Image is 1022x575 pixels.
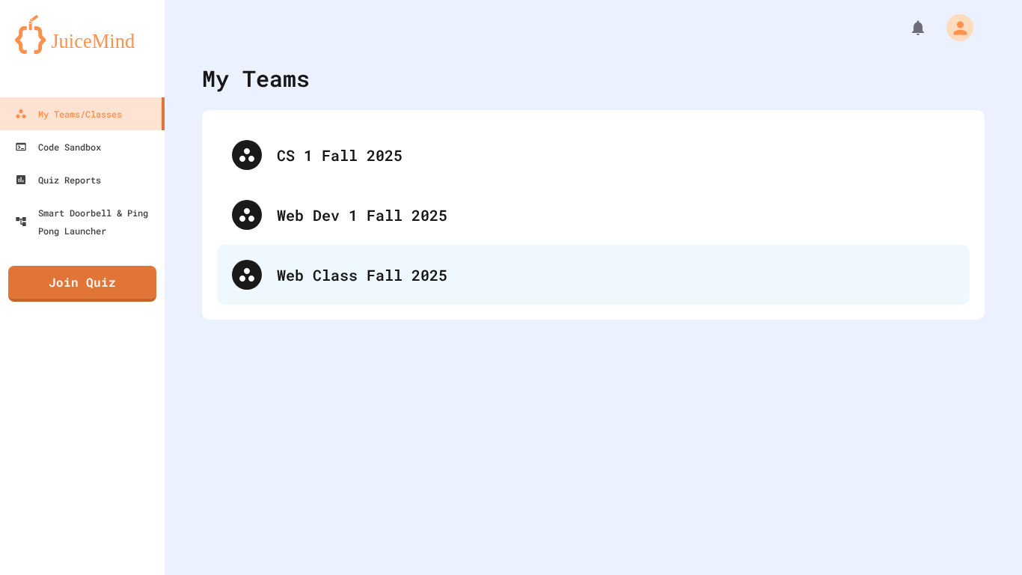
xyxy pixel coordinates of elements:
[202,61,310,95] div: My Teams
[15,105,122,123] div: My Teams/Classes
[15,15,150,54] img: logo-orange.svg
[277,204,955,226] div: Web Dev 1 Fall 2025
[277,144,955,166] div: CS 1 Fall 2025
[15,171,101,189] div: Quiz Reports
[15,138,101,156] div: Code Sandbox
[277,264,955,286] div: Web Class Fall 2025
[931,10,977,45] div: My Account
[8,266,156,302] a: Join Quiz
[881,15,931,40] div: My Notifications
[15,204,159,240] div: Smart Doorbell & Ping Pong Launcher
[217,245,970,305] div: Web Class Fall 2025
[217,185,970,245] div: Web Dev 1 Fall 2025
[217,125,970,185] div: CS 1 Fall 2025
